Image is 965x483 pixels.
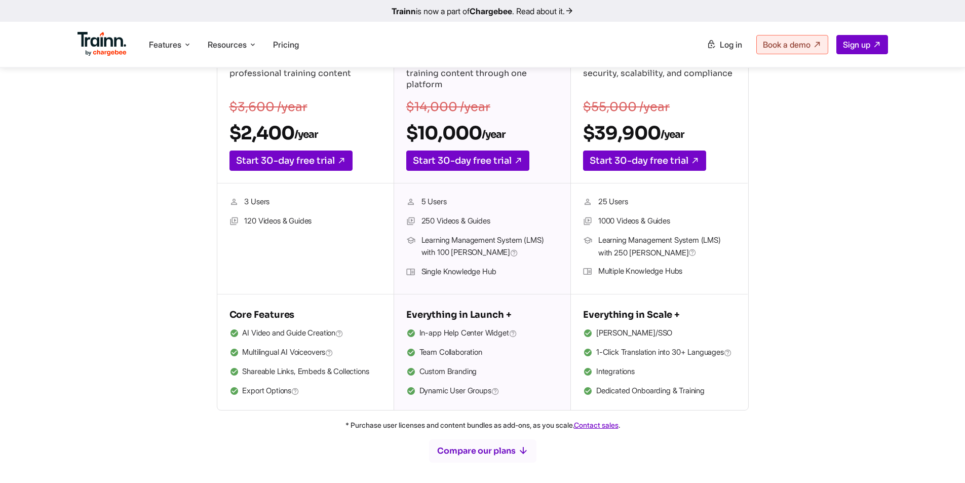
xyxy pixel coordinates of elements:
h2: $10,000 [406,122,558,144]
li: 25 Users [583,196,736,209]
span: 1-Click Translation into 30+ Languages [596,346,732,359]
s: $14,000 /year [406,99,490,115]
li: Team Collaboration [406,346,558,359]
s: $3,600 /year [229,99,307,115]
li: [PERSON_NAME]/SSO [583,327,736,340]
h5: Everything in Launch + [406,307,558,323]
p: For teams creating and delivering training content through one platform [406,57,558,92]
sub: /year [294,128,318,141]
span: Features [149,39,181,50]
h5: Core Features [229,307,381,323]
li: 3 Users [229,196,381,209]
span: Sign up [843,40,870,50]
a: Start 30-day free trial [583,151,706,171]
sub: /year [661,128,684,141]
li: Shareable Links, Embeds & Collections [229,365,381,379]
span: Log in [720,40,742,50]
span: Resources [208,39,247,50]
p: For teams focused on creating professional training content [229,57,381,92]
span: Learning Management System (LMS) with 100 [PERSON_NAME] [421,234,558,259]
span: AI Video and Guide Creation [242,327,343,340]
a: Start 30-day free trial [229,151,353,171]
span: Export Options [242,385,299,398]
b: Trainn [392,6,416,16]
h2: $2,400 [229,122,381,144]
img: Trainn Logo [78,32,127,56]
h5: Everything in Scale + [583,307,736,323]
sub: /year [482,128,505,141]
span: Book a demo [763,40,810,50]
button: Compare our plans [429,439,537,463]
li: 250 Videos & Guides [406,215,558,228]
p: * Purchase user licenses and content bundles as add-ons, as you scale. . [118,419,847,431]
span: Learning Management System (LMS) with 250 [PERSON_NAME] [598,234,736,259]
span: In-app Help Center Widget [419,327,517,340]
span: Dynamic User Groups [419,385,499,398]
h2: $39,900 [583,122,736,144]
iframe: Chat Widget [914,434,965,483]
a: Book a demo [756,35,828,54]
a: Sign up [836,35,888,54]
a: Contact sales [574,421,619,429]
a: Log in [701,35,748,54]
p: For enterprises needing advanced security, scalability, and compliance [583,57,736,92]
a: Start 30-day free trial [406,151,529,171]
a: Pricing [273,40,299,50]
li: 1000 Videos & Guides [583,215,736,228]
li: Multiple Knowledge Hubs [583,265,736,278]
span: Multilingual AI Voiceovers [242,346,333,359]
li: Dedicated Onboarding & Training [583,385,736,398]
li: 120 Videos & Guides [229,215,381,228]
div: Chat-Widget [914,434,965,483]
li: Custom Branding [406,365,558,379]
li: 5 Users [406,196,558,209]
b: Chargebee [470,6,512,16]
li: Single Knowledge Hub [406,266,558,279]
li: Integrations [583,365,736,379]
s: $55,000 /year [583,99,670,115]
